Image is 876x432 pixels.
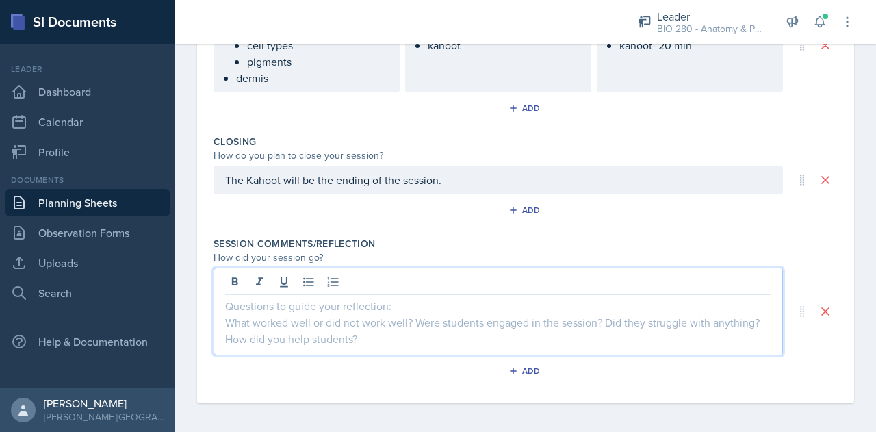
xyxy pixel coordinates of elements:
[5,63,170,75] div: Leader
[5,108,170,136] a: Calendar
[504,200,548,220] button: Add
[5,189,170,216] a: Planning Sheets
[657,22,766,36] div: BIO 280 - Anatomy & Physiology I / Fall 2025
[5,328,170,355] div: Help & Documentation
[5,279,170,307] a: Search
[5,138,170,166] a: Profile
[44,410,164,424] div: [PERSON_NAME][GEOGRAPHIC_DATA]
[504,98,548,118] button: Add
[44,396,164,410] div: [PERSON_NAME]
[511,103,541,114] div: Add
[657,8,766,25] div: Leader
[214,135,256,149] label: Closing
[5,249,170,277] a: Uploads
[511,205,541,216] div: Add
[214,237,375,251] label: Session Comments/Reflection
[5,174,170,186] div: Documents
[214,149,783,163] div: How do you plan to close your session?
[511,366,541,377] div: Add
[619,37,771,53] p: kahoot- 20 min
[236,70,388,86] p: dermis
[214,251,783,265] div: How did your session go?
[247,53,388,70] p: pigments
[225,172,771,188] p: The Kahoot will be the ending of the session.
[504,361,548,381] button: Add
[247,37,388,53] p: cell types
[5,219,170,246] a: Observation Forms
[428,37,580,53] p: kahoot
[5,78,170,105] a: Dashboard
